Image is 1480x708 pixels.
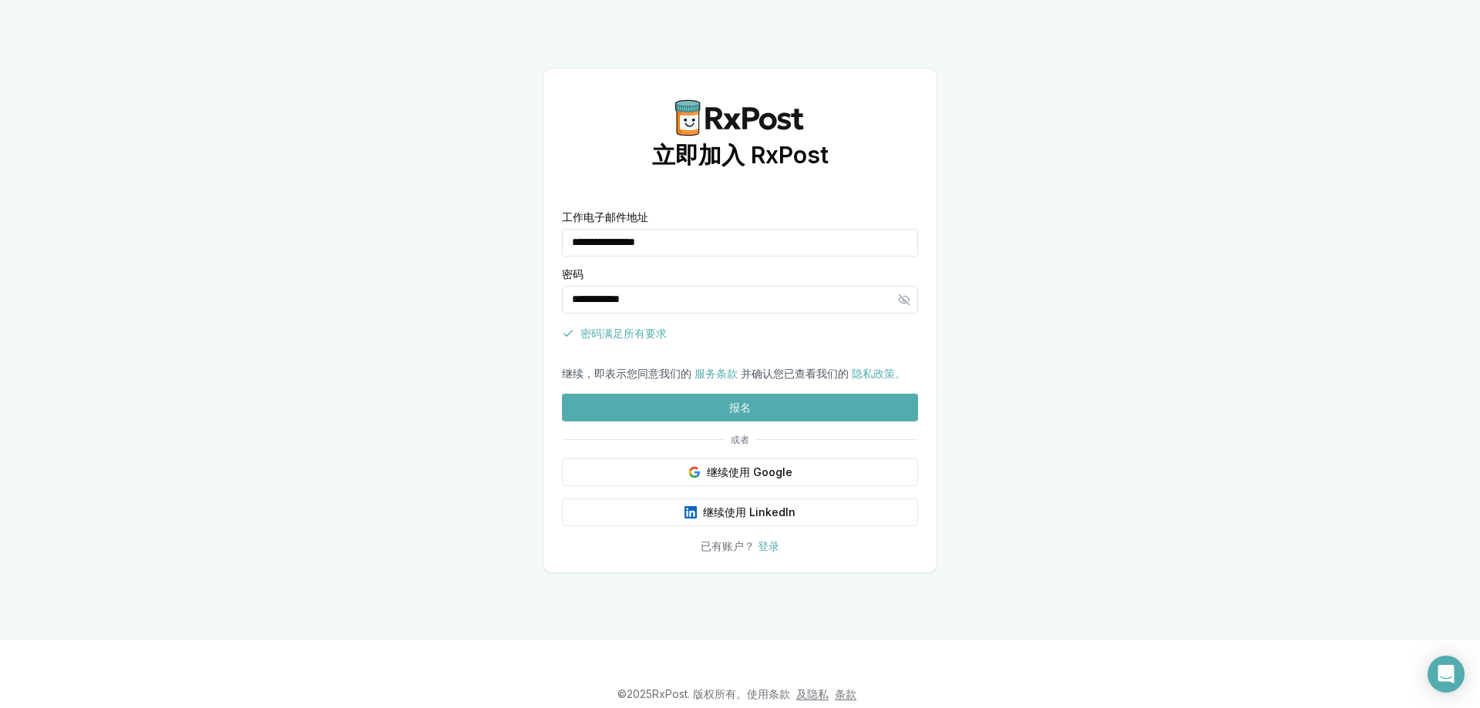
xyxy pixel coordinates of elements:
[562,498,918,526] button: 继续使用 LinkedIn
[731,434,749,445] font: 或者
[666,99,814,136] img: RxPost 徽标
[835,687,856,700] a: 条款
[741,367,849,380] font: 并确认您已查看我们的
[652,141,829,169] font: 立即加入 RxPost
[688,466,701,478] img: 谷歌
[562,267,584,280] font: 密码
[1428,656,1465,693] div: 打开 Intercom Messenger
[890,286,918,314] button: 隐藏密码
[562,367,691,380] font: 继续，即表示您同意我们的
[562,458,918,486] button: 继续使用 Google
[562,210,648,223] font: 工作电子邮件地址
[627,687,652,700] font: 2025
[684,506,697,518] img: LinkedIn
[796,687,829,700] a: 及隐私
[617,687,627,700] font: ©
[707,465,792,478] font: 继续使用 Google
[758,539,779,552] a: 登录
[580,327,667,340] font: 密码满足所有要求
[729,401,751,414] font: 报名
[562,394,918,421] button: 报名
[695,367,738,380] a: 服务条款
[703,505,795,518] font: 继续使用 LinkedIn
[701,539,755,552] font: 已有账户？
[652,687,790,700] font: RxPost. 版权所有。使用条款
[852,367,906,380] a: 隐私政策。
